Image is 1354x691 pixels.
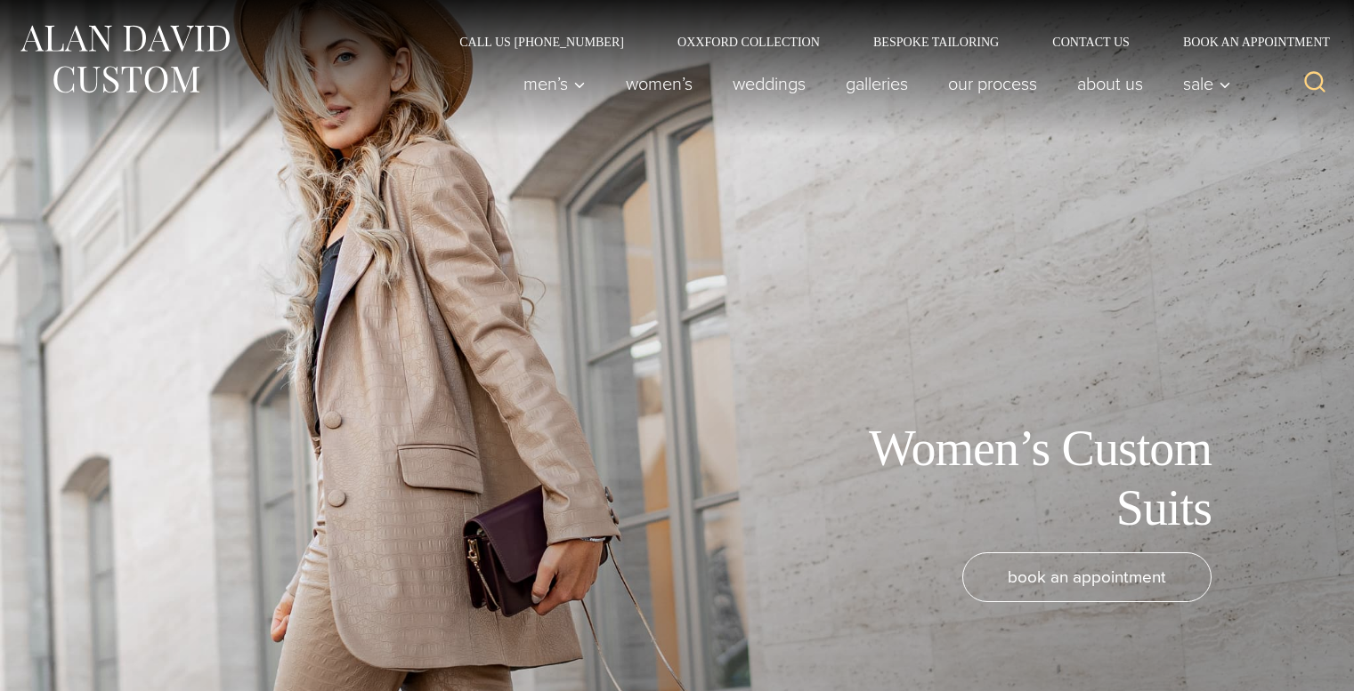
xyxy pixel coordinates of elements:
a: About Us [1058,66,1163,101]
a: weddings [713,66,826,101]
a: book an appointment [962,552,1212,602]
button: View Search Form [1293,62,1336,105]
a: Oxxford Collection [651,36,847,48]
iframe: Opens a widget where you can chat to one of our agents [1240,638,1336,682]
a: Bespoke Tailoring [847,36,1026,48]
a: Contact Us [1026,36,1156,48]
nav: Secondary Navigation [433,36,1336,48]
a: Women’s [606,66,713,101]
span: Men’s [523,75,586,92]
a: Call Us [PHONE_NUMBER] [433,36,651,48]
span: book an appointment [1008,564,1166,590]
nav: Primary Navigation [504,66,1241,101]
a: Our Process [928,66,1058,101]
h1: Women’s Custom Suits [811,419,1212,538]
img: Alan David Custom [18,20,231,99]
a: Galleries [826,66,928,101]
a: Book an Appointment [1156,36,1336,48]
span: Sale [1183,75,1231,92]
